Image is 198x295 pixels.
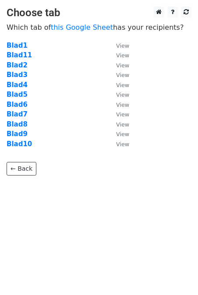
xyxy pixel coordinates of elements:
a: View [107,61,129,69]
a: View [107,120,129,128]
a: View [107,42,129,49]
a: View [107,91,129,98]
small: View [116,82,129,88]
p: Which tab of has your recipients? [7,23,191,32]
a: Blad10 [7,140,32,148]
a: Blad6 [7,101,28,109]
a: View [107,81,129,89]
small: View [116,141,129,147]
iframe: Chat Widget [154,253,198,295]
a: Blad8 [7,120,28,128]
a: ← Back [7,162,36,176]
a: View [107,130,129,138]
a: Blad4 [7,81,28,89]
a: Blad2 [7,61,28,69]
a: Blad5 [7,91,28,98]
a: View [107,110,129,118]
small: View [116,42,129,49]
small: View [116,72,129,78]
a: Blad7 [7,110,28,118]
small: View [116,62,129,69]
small: View [116,131,129,137]
a: View [107,51,129,59]
a: this Google Sheet [51,23,113,32]
small: View [116,111,129,118]
a: Blad1 [7,42,28,49]
a: Blad9 [7,130,28,138]
small: View [116,121,129,128]
small: View [116,102,129,108]
a: Blad3 [7,71,28,79]
a: Blad11 [7,51,32,59]
h3: Choose tab [7,7,191,19]
a: View [107,101,129,109]
a: View [107,140,129,148]
small: View [116,91,129,98]
a: View [107,71,129,79]
small: View [116,52,129,59]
